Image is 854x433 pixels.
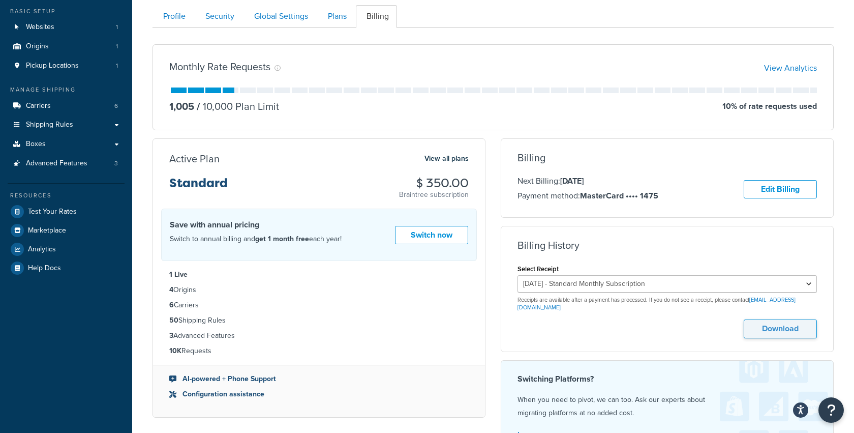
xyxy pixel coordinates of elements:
[744,320,817,338] button: Download
[170,233,342,246] p: Switch to annual billing and each year!
[399,177,469,190] h3: $ 350.00
[169,389,469,400] li: Configuration assistance
[169,345,181,356] strong: 10K
[169,284,173,295] strong: 4
[8,240,125,258] a: Analytics
[744,180,817,199] a: Edit Billing
[28,208,77,216] span: Test Your Rates
[169,330,469,341] li: Advanced Features
[169,300,174,310] strong: 6
[8,154,125,173] li: Advanced Features
[195,5,242,28] a: Security
[169,315,178,326] strong: 50
[8,135,125,154] a: Boxes
[169,99,194,113] p: 1,005
[8,116,125,134] a: Shipping Rules
[116,42,118,51] span: 1
[8,221,125,240] a: Marketplace
[169,345,469,357] li: Requests
[517,175,658,188] p: Next Billing:
[317,5,355,28] a: Plans
[169,330,173,341] strong: 3
[395,226,468,245] a: Switch now
[28,226,66,235] span: Marketplace
[8,37,125,56] li: Origins
[8,7,125,16] div: Basic Setup
[28,245,56,254] span: Analytics
[26,159,87,168] span: Advanced Features
[169,269,188,280] strong: 1 Live
[8,37,125,56] a: Origins 1
[517,265,559,273] label: Select Receipt
[26,140,46,149] span: Boxes
[26,42,49,51] span: Origins
[26,121,73,129] span: Shipping Rules
[169,373,469,385] li: AI-powered + Phone Support
[517,152,545,163] h3: Billing
[169,177,228,198] h3: Standard
[517,189,658,203] p: Payment method:
[152,5,194,28] a: Profile
[255,234,309,244] strong: get 1 month free
[517,373,817,385] h4: Switching Platforms?
[8,203,125,221] a: Test Your Rates
[170,219,342,231] h4: Save with annual pricing
[114,159,118,168] span: 3
[169,153,220,164] h3: Active Plan
[116,23,118,32] span: 1
[243,5,316,28] a: Global Settings
[8,56,125,75] a: Pickup Locations 1
[8,154,125,173] a: Advanced Features 3
[169,61,270,72] h3: Monthly Rate Requests
[169,300,469,311] li: Carriers
[560,175,584,187] strong: [DATE]
[8,18,125,37] li: Websites
[194,99,279,113] p: 10,000 Plan Limit
[399,190,469,200] p: Braintree subscription
[169,315,469,326] li: Shipping Rules
[8,259,125,277] a: Help Docs
[114,102,118,110] span: 6
[8,85,125,94] div: Manage Shipping
[356,5,397,28] a: Billing
[424,152,469,165] a: View all plans
[197,99,200,114] span: /
[169,284,469,296] li: Origins
[722,99,817,113] p: 10 % of rate requests used
[8,97,125,116] li: Carriers
[116,62,118,70] span: 1
[517,296,817,312] p: Receipts are available after a payment has processed. If you do not see a receipt, please contact
[8,191,125,200] div: Resources
[580,190,658,201] strong: MasterCard •••• 1475
[517,296,796,311] a: [EMAIL_ADDRESS][DOMAIN_NAME]
[8,97,125,116] a: Carriers 6
[8,18,125,37] a: Websites 1
[517,393,817,420] p: When you need to pivot, we can too. Ask our experts about migrating platforms at no added cost.
[764,62,817,74] a: View Analytics
[26,62,79,70] span: Pickup Locations
[28,264,61,273] span: Help Docs
[26,23,54,32] span: Websites
[8,56,125,75] li: Pickup Locations
[26,102,51,110] span: Carriers
[818,397,844,423] button: Open Resource Center
[517,240,579,251] h3: Billing History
